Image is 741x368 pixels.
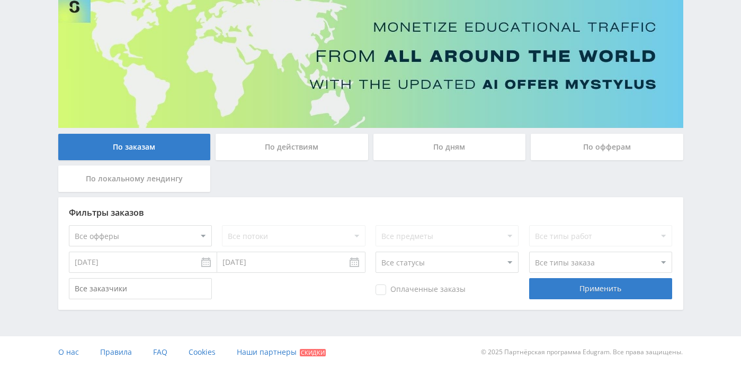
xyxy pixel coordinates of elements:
input: Все заказчики [69,278,212,299]
div: © 2025 Партнёрская программа Edugram. Все права защищены. [376,336,683,368]
span: Скидки [300,349,326,356]
div: По действиям [216,134,368,160]
a: FAQ [153,336,167,368]
div: По заказам [58,134,211,160]
a: Cookies [189,336,216,368]
span: О нас [58,347,79,357]
a: О нас [58,336,79,368]
div: По локальному лендингу [58,165,211,192]
span: Правила [100,347,132,357]
a: Правила [100,336,132,368]
span: Cookies [189,347,216,357]
span: Оплаченные заказы [376,284,466,295]
span: FAQ [153,347,167,357]
div: Применить [529,278,672,299]
a: Наши партнеры Скидки [237,336,326,368]
div: По офферам [531,134,683,160]
div: Фильтры заказов [69,208,673,217]
div: По дням [373,134,526,160]
span: Наши партнеры [237,347,297,357]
